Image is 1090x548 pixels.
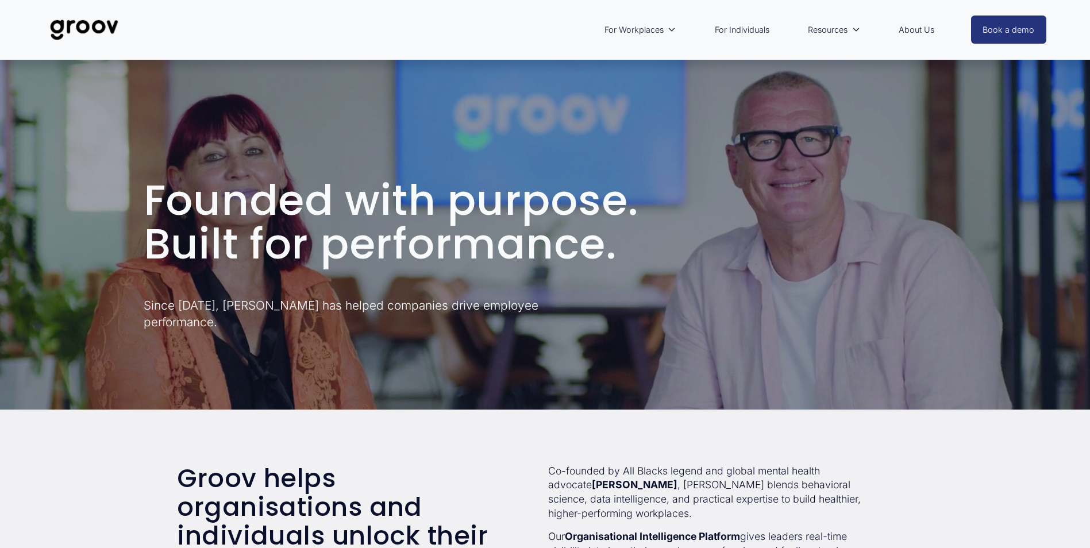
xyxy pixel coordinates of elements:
[599,17,682,43] a: folder dropdown
[808,22,848,37] span: Resources
[144,297,610,330] p: Since [DATE], [PERSON_NAME] has helped companies drive employee performance.
[604,22,664,37] span: For Workplaces
[971,16,1047,44] a: Book a demo
[44,11,125,49] img: Groov | Unlock Human Potential at Work and in Life
[548,464,879,521] p: Co-founded by All Blacks legend and global mental health advocate , [PERSON_NAME] blends behavior...
[802,17,866,43] a: folder dropdown
[144,179,947,265] h1: Founded with purpose. Built for performance.
[893,17,940,43] a: About Us
[565,530,740,542] strong: Organisational Intelligence Platform
[592,478,677,491] strong: [PERSON_NAME]
[709,17,775,43] a: For Individuals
